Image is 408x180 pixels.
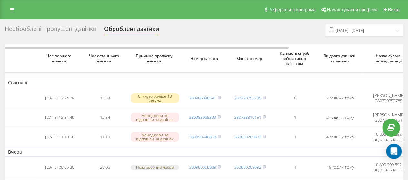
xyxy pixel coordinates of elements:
div: Необроблені пропущені дзвінки [5,25,96,35]
td: 4 години тому [318,128,363,146]
a: 380800209892 [234,134,261,140]
a: 380990446858 [189,134,216,140]
a: 380800209892 [234,164,261,170]
td: 11:10 [82,128,127,146]
span: Кількість спроб зв'язатись з клієнтом [278,51,313,66]
span: Налаштування профілю [327,7,377,12]
td: 20:05 [82,158,127,176]
td: 1 [273,158,318,176]
span: Як довго дзвінок втрачено [323,53,358,63]
td: [DATE] 20:05:30 [37,158,82,176]
span: Час першого дзвінка [42,53,77,63]
a: 380986088591 [189,95,216,101]
span: Вихід [388,7,399,12]
span: Час останнього дзвінка [87,53,122,63]
a: 380983965399 [189,114,216,120]
td: 1 [273,109,318,127]
div: Менеджери не відповіли на дзвінок [131,113,179,122]
span: Причина пропуску дзвінка [133,53,177,63]
td: 2 години тому [318,109,363,127]
span: Реферальна програма [268,7,316,12]
div: Open Intercom Messenger [386,144,402,159]
a: 380730753785 [234,95,261,101]
a: 380738310151 [234,114,261,120]
div: Скинуто раніше 10 секунд [131,93,179,103]
span: Бізнес номер [233,56,267,61]
td: 1 [273,128,318,146]
td: 0 [273,89,318,107]
td: [DATE] 11:10:50 [37,128,82,146]
div: Менеджери не відповіли на дзвінок [131,132,179,142]
div: Оброблені дзвінки [104,25,159,35]
td: 2 години тому [318,89,363,107]
td: [DATE] 12:54:49 [37,109,82,127]
div: Поза робочим часом [131,165,179,170]
td: 12:54 [82,109,127,127]
td: 13:38 [82,89,127,107]
a: 380980868889 [189,164,216,170]
td: [DATE] 12:34:09 [37,89,82,107]
span: Номер клієнта [187,56,222,61]
td: 19 годин тому [318,158,363,176]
